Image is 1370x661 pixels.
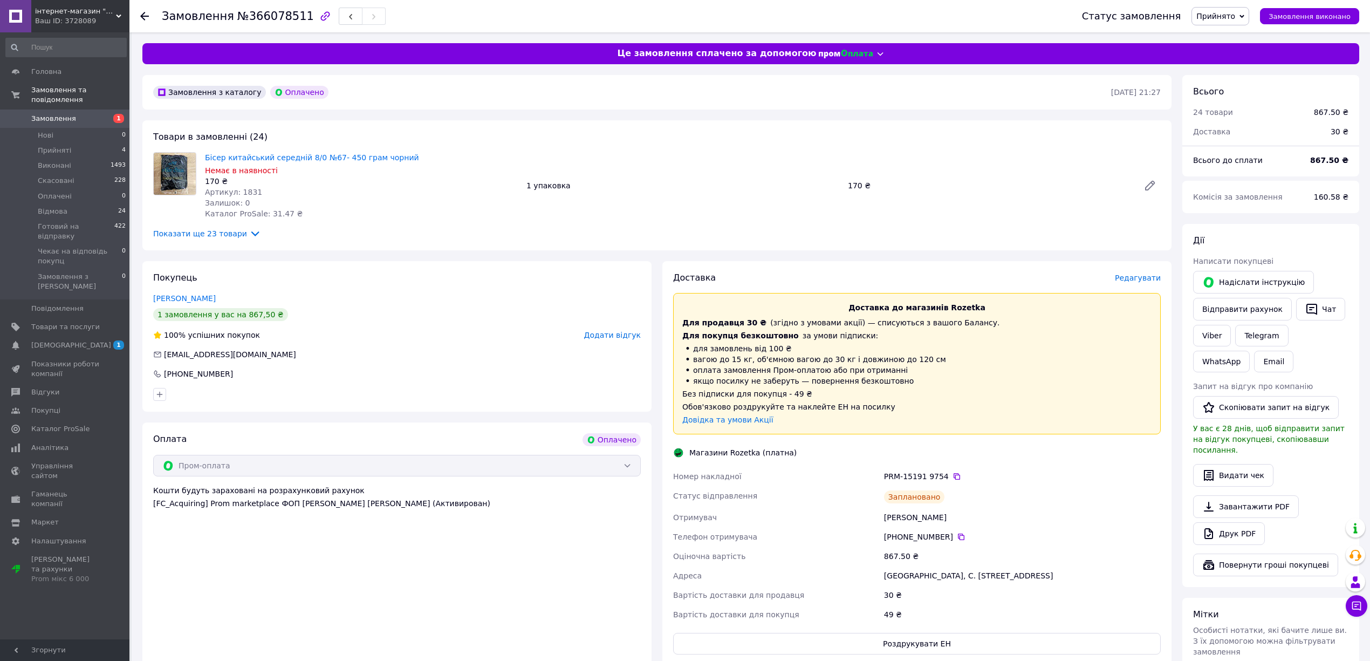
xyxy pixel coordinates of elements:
[164,331,186,339] span: 100%
[153,86,266,99] div: Замовлення з каталогу
[682,415,773,424] a: Довідка та умови Акції
[31,461,100,481] span: Управління сайтом
[122,146,126,155] span: 4
[1082,11,1181,22] div: Статус замовлення
[38,272,122,291] span: Замовлення з [PERSON_NAME]
[1193,424,1345,454] span: У вас є 28 днів, щоб відправити запит на відгук покупцеві, скопіювавши посилання.
[111,161,126,171] span: 1493
[1193,351,1250,372] a: WhatsApp
[162,10,234,23] span: Замовлення
[164,350,296,359] span: [EMAIL_ADDRESS][DOMAIN_NAME]
[682,317,1152,328] div: (згідно з умовами акції) — списуються з вашого Балансу.
[673,513,717,522] span: Отримувач
[1324,120,1355,144] div: 30 ₴
[153,434,187,444] span: Оплата
[673,610,799,619] span: Вартість доставки для покупця
[31,85,129,105] span: Замовлення та повідомлення
[1193,626,1347,656] span: Особисті нотатки, які бачите лише ви. З їх допомогою можна фільтрувати замовлення
[237,10,314,23] span: №366078511
[522,178,844,193] div: 1 упаковка
[617,47,816,60] span: Це замовлення сплачено за допомогою
[1193,522,1265,545] a: Друк PDF
[1193,382,1313,391] span: Запит на відгук про компанію
[153,294,216,303] a: [PERSON_NAME]
[1193,108,1233,117] span: 24 товари
[1139,175,1161,196] a: Редагувати
[682,331,799,340] span: Для покупця безкоштовно
[31,340,111,350] span: [DEMOGRAPHIC_DATA]
[844,178,1135,193] div: 170 ₴
[1193,609,1219,619] span: Мітки
[1193,193,1283,201] span: Комісія за замовлення
[1346,595,1367,617] button: Чат з покупцем
[205,209,303,218] span: Каталог ProSale: 31.47 ₴
[673,492,757,500] span: Статус відправлення
[153,132,268,142] span: Товари в замовленні (24)
[673,571,702,580] span: Адреса
[205,166,278,175] span: Немає в наявності
[673,591,804,599] span: Вартість доставки для продавця
[1254,351,1293,372] button: Email
[1193,127,1230,136] span: Доставка
[583,433,641,446] div: Оплачено
[1269,12,1351,21] span: Замовлення виконано
[682,354,1152,365] li: вагою до 15 кг, об'ємною вагою до 30 кг і довжиною до 120 см
[122,131,126,140] span: 0
[153,272,197,283] span: Покупець
[687,447,799,458] div: Магазини Rozetka (платна)
[140,11,149,22] div: Повернутися назад
[1193,271,1314,294] button: Надіслати інструкцію
[1314,107,1348,118] div: 867.50 ₴
[882,566,1163,585] div: [GEOGRAPHIC_DATA], С. [STREET_ADDRESS]
[1260,8,1359,24] button: Замовлення виконано
[31,424,90,434] span: Каталог ProSale
[1196,12,1235,21] span: Прийнято
[5,38,127,57] input: Пошук
[118,207,126,216] span: 24
[31,114,76,124] span: Замовлення
[113,340,124,350] span: 1
[31,67,61,77] span: Головна
[673,552,745,561] span: Оціночна вартість
[38,222,114,241] span: Готовий на відправку
[1193,298,1292,321] button: Відправити рахунок
[1193,156,1263,165] span: Всього до сплати
[153,485,641,509] div: Кошти будуть зараховані на розрахунковий рахунок
[882,508,1163,527] div: [PERSON_NAME]
[270,86,328,99] div: Оплачено
[682,318,766,327] span: Для продавця 30 ₴
[31,555,100,584] span: [PERSON_NAME] та рахунки
[682,343,1152,354] li: для замовлень від 100 ₴
[848,303,985,312] span: Доставка до магазинів Rozetka
[31,489,100,509] span: Гаманець компанії
[153,228,261,240] span: Показати ще 23 товари
[1193,257,1273,265] span: Написати покупцеві
[38,176,74,186] span: Скасовані
[31,406,60,415] span: Покупці
[1193,464,1273,487] button: Видати чек
[122,192,126,201] span: 0
[31,536,86,546] span: Налаштування
[31,304,84,314] span: Повідомлення
[38,247,122,266] span: Чекає на відповідь покупц
[122,247,126,266] span: 0
[114,222,126,241] span: 422
[884,531,1161,542] div: [PHONE_NUMBER]
[673,533,757,541] span: Телефон отримувача
[122,272,126,291] span: 0
[1235,325,1288,346] a: Telegram
[882,605,1163,624] div: 49 ₴
[584,331,641,339] span: Додати відгук
[38,192,72,201] span: Оплачені
[1193,325,1231,346] a: Viber
[1115,274,1161,282] span: Редагувати
[153,308,288,321] div: 1 замовлення у вас на 867,50 ₴
[113,114,124,123] span: 1
[35,16,129,26] div: Ваш ID: 3728089
[35,6,116,16] span: інтернет-магазин "Рукодельнія"
[153,498,641,509] div: [FC_Acquiring] Prom marketplace ФОП [PERSON_NAME] [PERSON_NAME] (Активирован)
[154,153,196,195] img: Бісер китайський середній 8/0 №67- 450 грам чорний
[1193,554,1338,576] button: Повернути гроші покупцеві
[38,131,53,140] span: Нові
[38,207,67,216] span: Відмова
